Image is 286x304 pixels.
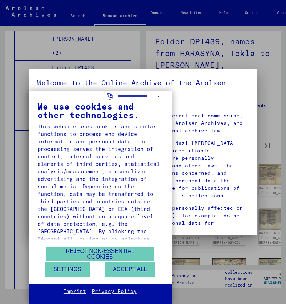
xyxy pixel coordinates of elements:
button: Reject non-essential cookies [46,247,154,261]
button: Accept all [105,262,155,277]
a: Privacy Policy [92,288,137,295]
button: Settings [45,262,90,277]
div: We use cookies and other technologies. [37,102,163,119]
div: This website uses cookies and similar functions to process end device information and personal da... [37,123,163,288]
a: Imprint [64,288,86,295]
